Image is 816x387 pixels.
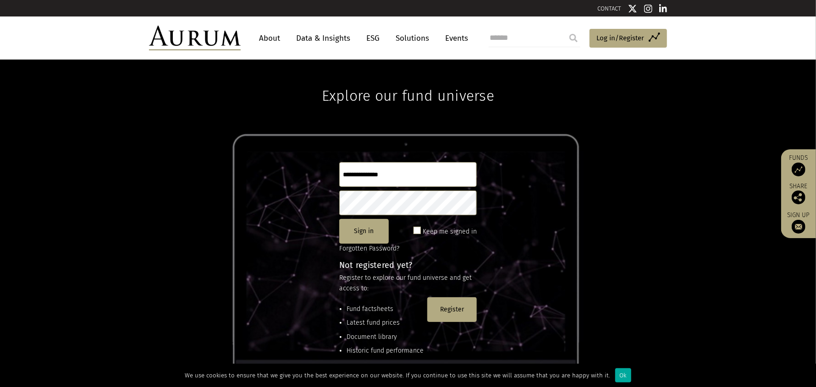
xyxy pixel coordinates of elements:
[786,183,811,204] div: Share
[792,220,805,234] img: Sign up to our newsletter
[347,304,424,314] li: Fund factsheets
[339,261,477,269] h4: Not registered yet?
[564,29,583,47] input: Submit
[339,245,399,252] a: Forgotten Password?
[254,30,285,47] a: About
[596,33,644,44] span: Log in/Register
[347,332,424,342] li: Document library
[427,297,477,322] button: Register
[615,368,631,382] div: Ok
[441,30,468,47] a: Events
[339,219,389,244] button: Sign in
[423,226,477,237] label: Keep me signed in
[786,154,811,176] a: Funds
[322,60,494,104] h1: Explore our fund universe
[347,318,424,328] li: Latest fund prices
[628,4,637,13] img: Twitter icon
[391,30,434,47] a: Solutions
[362,30,384,47] a: ESG
[347,346,424,356] li: Historic fund performance
[590,29,667,48] a: Log in/Register
[792,191,805,204] img: Share this post
[644,4,652,13] img: Instagram icon
[786,211,811,234] a: Sign up
[597,5,621,12] a: CONTACT
[149,26,241,50] img: Aurum
[792,163,805,176] img: Access Funds
[292,30,355,47] a: Data & Insights
[659,4,667,13] img: Linkedin icon
[339,273,477,294] p: Register to explore our fund universe and get access to:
